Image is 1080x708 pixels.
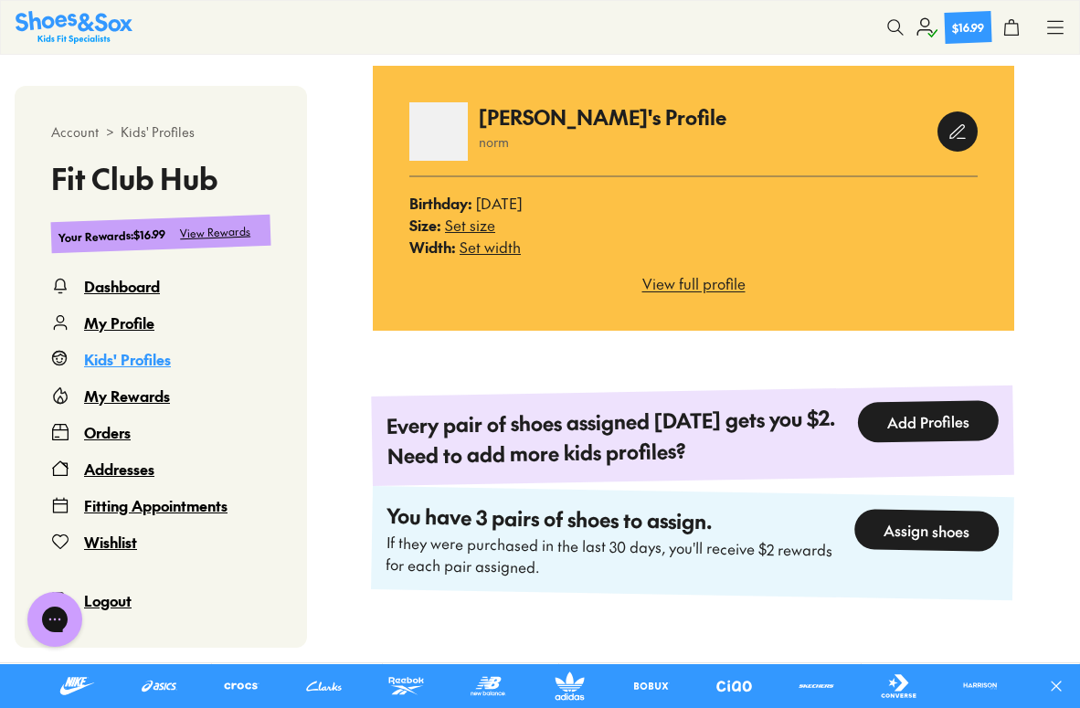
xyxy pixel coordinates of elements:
a: My Rewards [51,385,270,407]
a: Dashboard [51,275,270,297]
span: Account [51,122,99,142]
button: Add Profiles [857,400,999,443]
div: View Rewards [180,223,251,242]
h4: You have 3 pairs of shoes to assign. [386,501,841,539]
div: $16.99 [952,18,985,36]
div: [DATE] [409,192,978,214]
div: My Profile [84,312,154,333]
span: Logout [84,590,132,610]
img: SNS_Logo_Responsive.svg [16,11,132,43]
a: $16.99 [916,12,991,43]
a: Orders [51,421,270,443]
div: View full profile [409,272,978,294]
img: png;base64,iVBORw0KGgoAAAANSUhEUgAAAAEAAAABCAYAAAAfFcSJAAAAAXNSR0IArs4c6QAAAA1JREFUCB1j+Pjx438ACX... [409,102,468,161]
h4: Every pair of shoes assigned [DATE] gets you $2. Need to add more kids profiles? [386,403,844,471]
div: Wishlist [84,531,137,553]
a: My Profile [51,312,270,333]
span: > [106,122,113,142]
span: Kids' Profiles [121,122,195,142]
span: Set width [460,237,521,257]
a: Addresses [51,458,270,480]
div: Fitting Appointments [84,494,228,516]
p: norm [479,132,726,152]
div: Orders [84,421,131,443]
div: Assign shoes [854,509,1000,552]
b: Width : [409,237,456,257]
a: Shoes & Sox [16,11,132,43]
a: Kids' Profiles [51,348,270,370]
span: Set size [445,215,495,235]
a: Fitting Appointments [51,494,270,516]
h3: Fit Club Hub [51,164,270,193]
div: Dashboard [84,275,160,297]
iframe: Gorgias live chat messenger [18,586,91,653]
b: Size : [409,215,441,235]
h4: [PERSON_NAME] 's Profile [479,102,726,132]
b: Birthday : [409,193,472,213]
div: Kids' Profiles [84,348,171,370]
div: Addresses [84,458,154,480]
a: Wishlist [51,531,270,553]
button: Logout [51,567,270,611]
p: If they were purchased in the last 30 days, you'll receive $2 rewards for each pair assigned. [386,531,840,583]
div: My Rewards [84,385,170,407]
div: Your Rewards : $16.99 [58,226,166,246]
